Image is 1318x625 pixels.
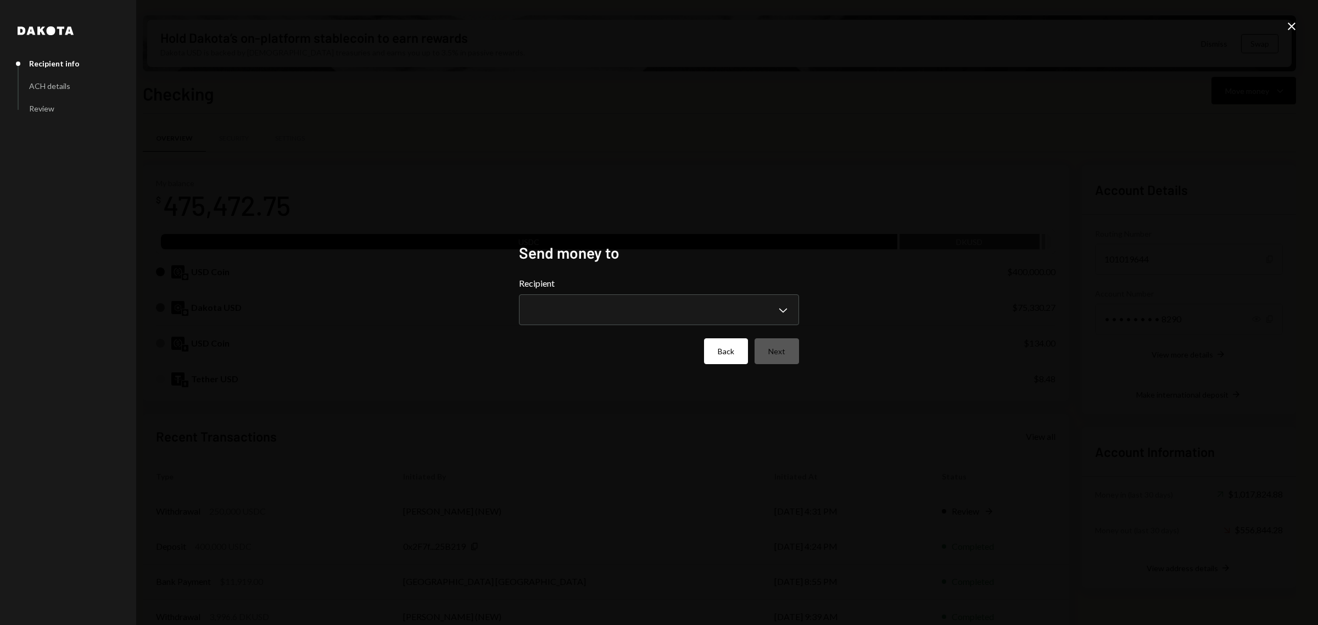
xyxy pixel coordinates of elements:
[519,277,799,290] label: Recipient
[704,338,748,364] button: Back
[519,294,799,325] button: Recipient
[519,242,799,264] h2: Send money to
[29,59,80,68] div: Recipient info
[29,81,70,91] div: ACH details
[29,104,54,113] div: Review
